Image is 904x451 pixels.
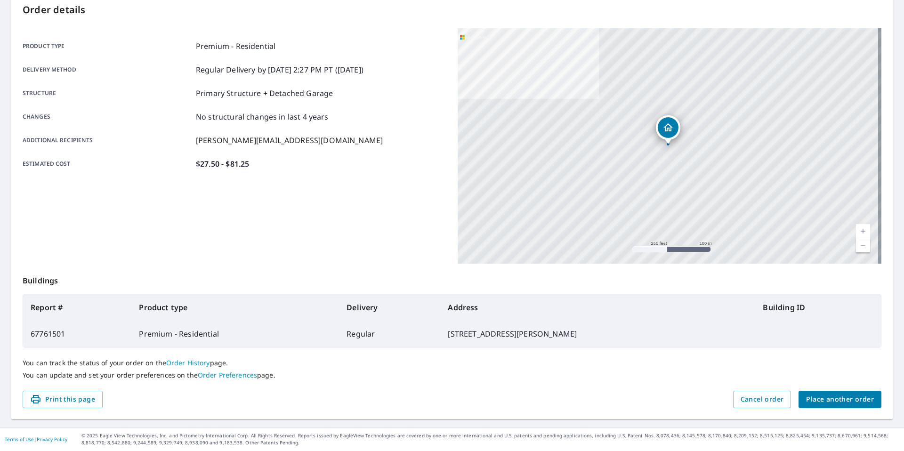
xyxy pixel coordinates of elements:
p: Order details [23,3,881,17]
button: Cancel order [733,391,791,408]
p: Buildings [23,264,881,294]
th: Report # [23,294,131,321]
a: Privacy Policy [37,436,67,443]
a: Order Preferences [198,370,257,379]
p: Changes [23,111,192,122]
p: | [5,436,67,442]
p: Additional recipients [23,135,192,146]
p: Primary Structure + Detached Garage [196,88,333,99]
p: $27.50 - $81.25 [196,158,249,169]
p: Estimated cost [23,158,192,169]
th: Address [440,294,755,321]
button: Place another order [799,391,881,408]
p: You can update and set your order preferences on the page. [23,371,881,379]
td: Premium - Residential [131,321,339,347]
p: No structural changes in last 4 years [196,111,329,122]
th: Building ID [755,294,881,321]
a: Order History [166,358,210,367]
p: Product type [23,40,192,52]
p: You can track the status of your order on the page. [23,359,881,367]
p: Premium - Residential [196,40,275,52]
p: Delivery method [23,64,192,75]
p: Regular Delivery by [DATE] 2:27 PM PT ([DATE]) [196,64,363,75]
th: Delivery [339,294,440,321]
span: Print this page [30,394,95,405]
a: Current Level 17, Zoom Out [856,238,870,252]
td: [STREET_ADDRESS][PERSON_NAME] [440,321,755,347]
p: Structure [23,88,192,99]
a: Terms of Use [5,436,34,443]
td: 67761501 [23,321,131,347]
p: [PERSON_NAME][EMAIL_ADDRESS][DOMAIN_NAME] [196,135,383,146]
a: Current Level 17, Zoom In [856,224,870,238]
div: Dropped pin, building 1, Residential property, 12890 Magnolia Pointe Ct Fort Myers, FL 33919 [656,115,680,145]
span: Place another order [806,394,874,405]
button: Print this page [23,391,103,408]
p: © 2025 Eagle View Technologies, Inc. and Pictometry International Corp. All Rights Reserved. Repo... [81,432,899,446]
span: Cancel order [741,394,784,405]
td: Regular [339,321,440,347]
th: Product type [131,294,339,321]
